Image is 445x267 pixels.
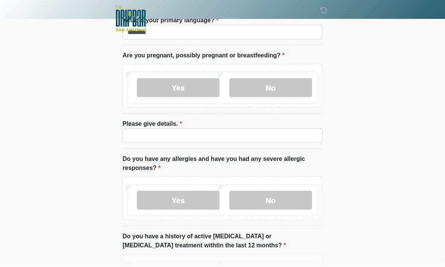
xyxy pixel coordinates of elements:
[123,119,182,128] label: Please give details.
[115,6,146,32] img: The DRIPBaR - San Antonio Fossil Creek Logo
[123,51,284,60] label: Are you pregnant, possibly pregnant or breastfeeding?
[229,78,312,97] label: No
[229,191,312,210] label: No
[137,191,219,210] label: Yes
[123,232,322,250] label: Do you have a history of active [MEDICAL_DATA] or [MEDICAL_DATA] treatment withtin the last 12 mo...
[123,154,322,173] label: Do you have any allergies and have you had any severe allergic responses?
[137,78,219,97] label: Yes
